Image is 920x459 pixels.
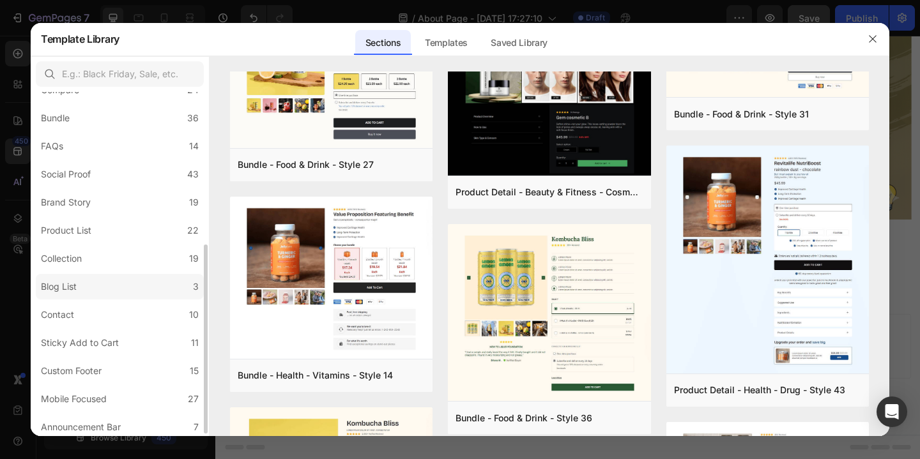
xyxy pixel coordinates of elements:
div: Saved Library [480,30,558,56]
div: Contact [41,307,74,322]
div: Product List [41,223,91,238]
input: E.g.: Black Friday, Sale, etc. [36,61,204,87]
div: 15 [190,363,199,379]
div: 19 [189,251,199,266]
div: Brand Story [41,195,91,210]
img: bd14.png [230,197,433,361]
span: inspired by CRO experts [240,340,327,352]
h2: Template Library [41,22,119,56]
img: pd36.png [666,146,869,375]
p: - Salon-quality results for both scalp & hair and facial care [11,29,372,60]
div: FAQs [41,139,63,154]
div: 27 [188,391,199,407]
div: 43 [187,167,199,182]
div: 10 [189,307,199,322]
div: Product Detail - Beauty & Fitness - Cosmetic - Style 17 [456,184,643,200]
div: Mobile Focused [41,391,107,407]
img: bd36.png [448,224,650,404]
div: Collection [41,251,82,266]
strong: "We Don't Fight Biology, We Work With It" [11,129,218,141]
span: Add section [353,296,414,309]
div: Sticky Add to Cart [41,335,119,350]
div: Blog List [41,279,77,294]
div: Add blank section [440,324,517,338]
div: Choose templates [246,324,323,338]
div: Product Detail - Health - Drug - Style 43 [674,382,845,398]
div: Open Intercom Messenger [877,396,907,427]
div: 3 [193,279,199,294]
div: Social Proof [41,167,91,182]
div: 11 [191,335,199,350]
strong: Brand Philosophy [11,95,135,113]
div: Bundle - Food & Drink - Style 27 [238,157,374,172]
div: 14 [189,139,199,154]
div: Templates [415,30,478,56]
div: 19 [189,195,199,210]
div: Custom Footer [41,363,102,379]
div: Bundle - Food & Drink - Style 31 [674,107,809,122]
div: Announcement Bar [41,419,121,435]
span: from URL or image [344,340,413,352]
div: Bundle - Food & Drink - Style 36 [456,410,592,426]
div: Generate layout [346,324,413,338]
img: pr12.png [448,34,650,178]
div: 22 [187,223,199,238]
span: then drag & drop elements [430,340,525,352]
strong: 🏆 Professional Excellence [11,31,143,43]
div: Bundle [41,110,70,126]
div: 36 [187,110,199,126]
img: bd27.png [230,4,433,151]
div: Sections [355,30,411,56]
div: 7 [194,419,199,435]
div: Bundle - Health - Vitamins - Style 14 [238,368,393,383]
p: True beauty emerges when advanced science enhances nature's wisdom. Every RUTAM product represent... [11,143,372,204]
